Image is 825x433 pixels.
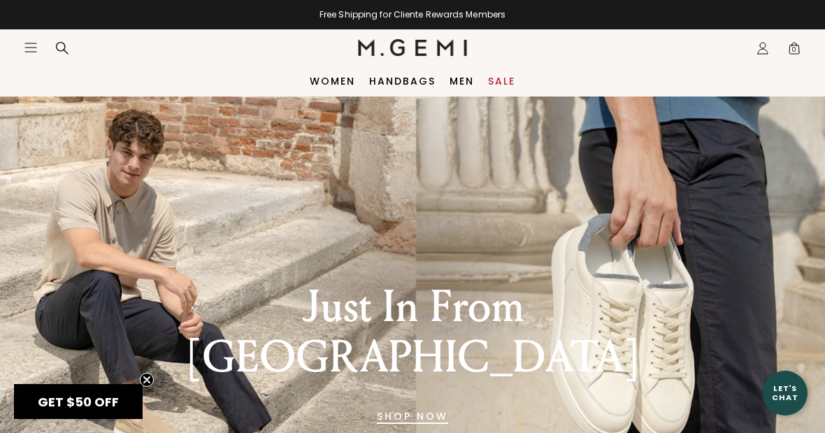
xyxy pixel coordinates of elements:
img: M.Gemi [358,39,468,56]
a: Men [450,76,474,87]
button: Open site menu [24,41,38,55]
button: Close teaser [140,373,154,387]
a: Handbags [369,76,436,87]
a: Banner primary button [377,399,448,433]
div: GET $50 OFFClose teaser [14,384,143,419]
a: Sale [488,76,515,87]
div: Let's Chat [763,384,808,402]
a: Women [310,76,355,87]
span: 0 [787,44,801,58]
div: Just In From [GEOGRAPHIC_DATA] [153,282,672,383]
span: GET $50 OFF [38,393,119,411]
